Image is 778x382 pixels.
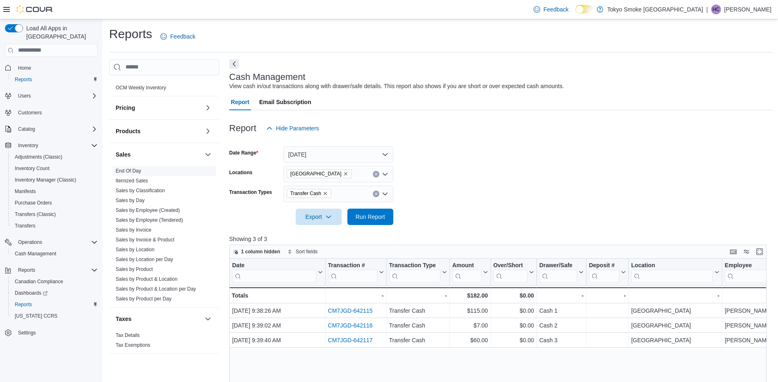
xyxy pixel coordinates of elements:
button: Remove Mount Pearl Commonwealth from selection in this group [343,171,348,176]
button: Catalog [15,124,38,134]
div: Transaction Type [389,261,440,282]
button: Manifests [8,186,101,197]
h3: Taxes [116,315,132,323]
span: Home [15,63,98,73]
a: CM7JGD-642116 [328,322,372,329]
div: Transaction # [328,261,377,269]
a: Canadian Compliance [11,277,66,286]
span: Users [15,91,98,101]
span: Tax Details [116,332,140,339]
a: Transfers (Classic) [11,209,59,219]
span: Reports [15,265,98,275]
div: Amount [452,261,481,269]
span: Sales by Classification [116,187,165,194]
div: Transfer Cash [389,321,447,330]
button: Location [631,261,719,282]
button: Home [2,62,101,74]
a: Dashboards [11,288,51,298]
button: Products [116,127,201,135]
span: Adjustments (Classic) [11,152,98,162]
a: Reports [11,300,35,309]
a: Sales by Employee (Created) [116,207,180,213]
div: $0.00 [493,306,534,316]
span: Transfers (Classic) [15,211,56,218]
span: Mount Pearl Commonwealth [287,169,352,178]
div: [GEOGRAPHIC_DATA] [631,335,719,345]
span: Customers [18,109,42,116]
a: Tax Details [116,332,140,338]
span: Sales by Location [116,246,155,253]
span: Report [231,94,249,110]
div: $182.00 [452,291,488,300]
button: OCM [203,66,213,76]
h3: Report [229,123,256,133]
a: Sales by Product [116,266,153,272]
span: Reports [11,75,98,84]
p: Showing 3 of 3 [229,235,772,243]
span: Sales by Invoice [116,227,151,233]
button: Operations [15,237,46,247]
button: Operations [2,236,101,248]
span: Sort fields [296,248,317,255]
a: Sales by Product & Location per Day [116,286,196,292]
button: Customers [2,107,101,118]
div: [GEOGRAPHIC_DATA] [631,306,719,316]
a: Settings [15,328,39,338]
span: End Of Day [116,168,141,174]
span: Reports [18,267,35,273]
a: Sales by Day [116,198,145,203]
a: Home [15,63,34,73]
a: Sales by Employee (Tendered) [116,217,183,223]
button: Open list of options [382,191,388,197]
span: 1 column hidden [241,248,280,255]
div: Location [631,261,713,269]
span: Inventory Count [15,165,50,172]
span: Export [301,209,337,225]
button: Transaction Type [389,261,447,282]
span: Settings [15,327,98,338]
button: [US_STATE] CCRS [8,310,101,322]
span: Sales by Product per Day [116,296,171,302]
span: Sales by Product [116,266,153,273]
a: Purchase Orders [11,198,55,208]
button: Users [15,91,34,101]
span: Operations [18,239,42,246]
input: Dark Mode [575,5,593,14]
div: - [539,291,584,300]
div: - [389,291,447,300]
div: Location [631,261,713,282]
button: Hide Parameters [263,120,322,136]
div: Totals [232,291,323,300]
button: Purchase Orders [8,197,101,209]
div: [DATE] 9:39:40 AM [232,335,323,345]
button: Reports [8,299,101,310]
span: Sales by Day [116,197,145,204]
div: $0.00 [493,321,534,330]
span: Sales by Location per Day [116,256,173,263]
button: Inventory Manager (Classic) [8,174,101,186]
span: OCM Weekly Inventory [116,84,166,91]
span: Transfer Cash [287,189,331,198]
button: [DATE] [283,146,393,163]
div: Date [232,261,316,269]
span: Dashboards [11,288,98,298]
span: Inventory Manager (Classic) [15,177,76,183]
button: Keyboard shortcuts [728,247,738,257]
a: Tax Exemptions [116,342,151,348]
button: Cash Management [8,248,101,259]
span: Inventory [18,142,38,149]
a: Inventory Manager (Classic) [11,175,80,185]
div: $0.00 [493,335,534,345]
span: Transfers (Classic) [11,209,98,219]
span: Adjustments (Classic) [15,154,62,160]
nav: Complex example [5,59,98,360]
a: Reports [11,75,35,84]
span: Transfer Cash [290,189,321,198]
button: Run Report [347,209,393,225]
div: [DATE] 9:39:02 AM [232,321,323,330]
span: HC [712,5,719,14]
span: Manifests [15,188,36,195]
div: Transfer Cash [389,335,447,345]
div: Cash 3 [539,335,584,345]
